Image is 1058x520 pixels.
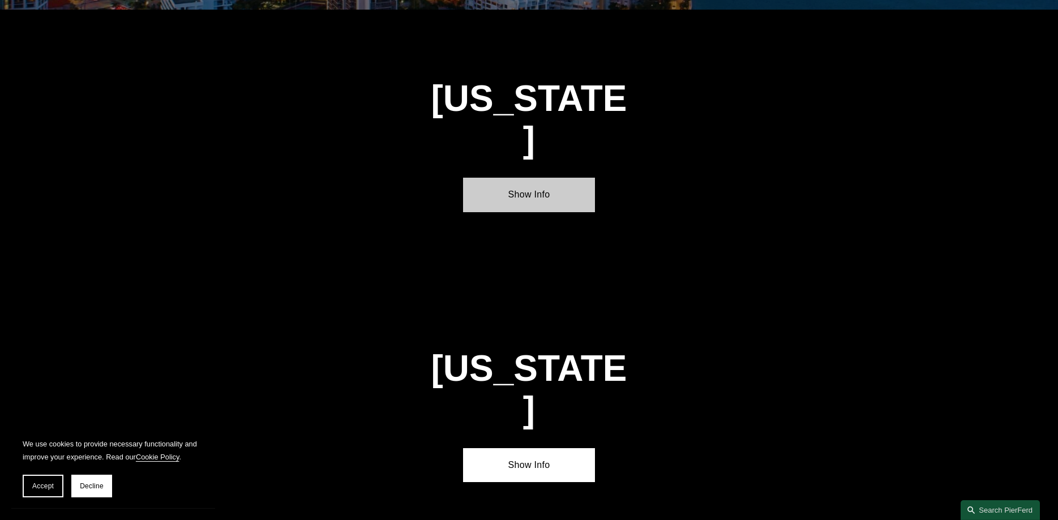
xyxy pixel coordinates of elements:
[961,500,1040,520] a: Search this site
[11,426,215,509] section: Cookie banner
[463,178,595,212] a: Show Info
[80,482,104,490] span: Decline
[23,437,204,463] p: We use cookies to provide necessary functionality and improve your experience. Read our .
[32,482,54,490] span: Accept
[430,78,628,161] h1: [US_STATE]
[71,475,112,497] button: Decline
[463,448,595,482] a: Show Info
[136,453,179,461] a: Cookie Policy
[23,475,63,497] button: Accept
[430,348,628,431] h1: [US_STATE]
